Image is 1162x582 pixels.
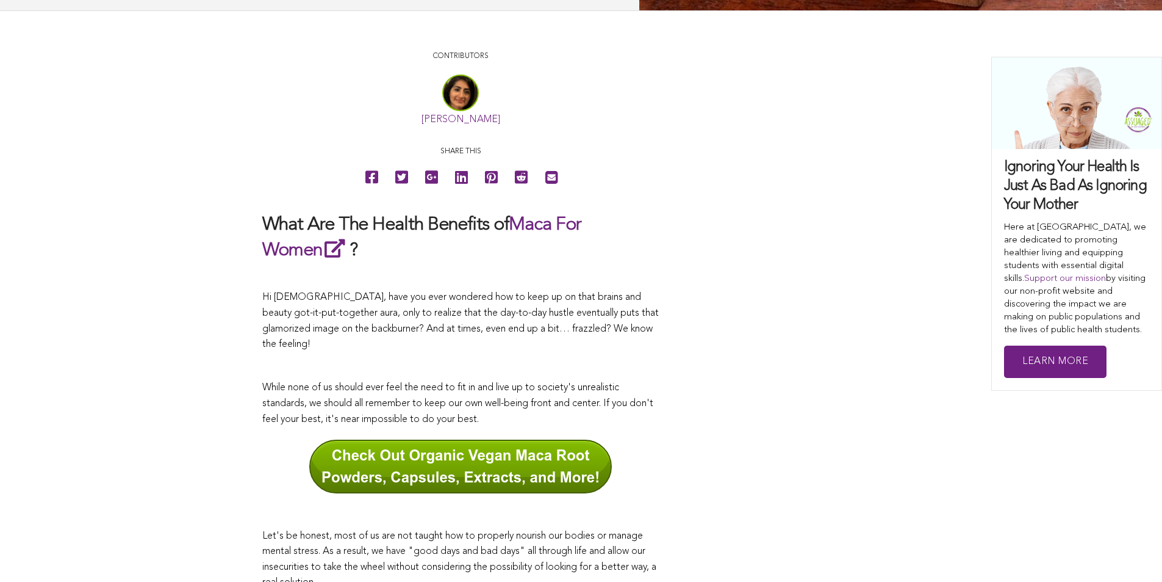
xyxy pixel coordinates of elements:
a: Maca For Women [262,216,581,260]
a: [PERSON_NAME] [421,115,500,125]
iframe: Chat Widget [1101,523,1162,582]
h2: What Are The Health Benefits of ? [262,213,659,263]
span: While none of us should ever feel the need to fit in and live up to society's unrealistic standar... [262,383,653,424]
span: Hi [DEMOGRAPHIC_DATA], have you ever wondered how to keep up on that brains and beauty got-it-put... [262,293,659,349]
p: CONTRIBUTORS [262,51,659,62]
img: Check Out Organic Vegan Maca Root Powders, Capsules, Extracts, and More! [309,440,612,493]
a: Learn More [1004,346,1106,378]
p: Share this [262,146,659,158]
